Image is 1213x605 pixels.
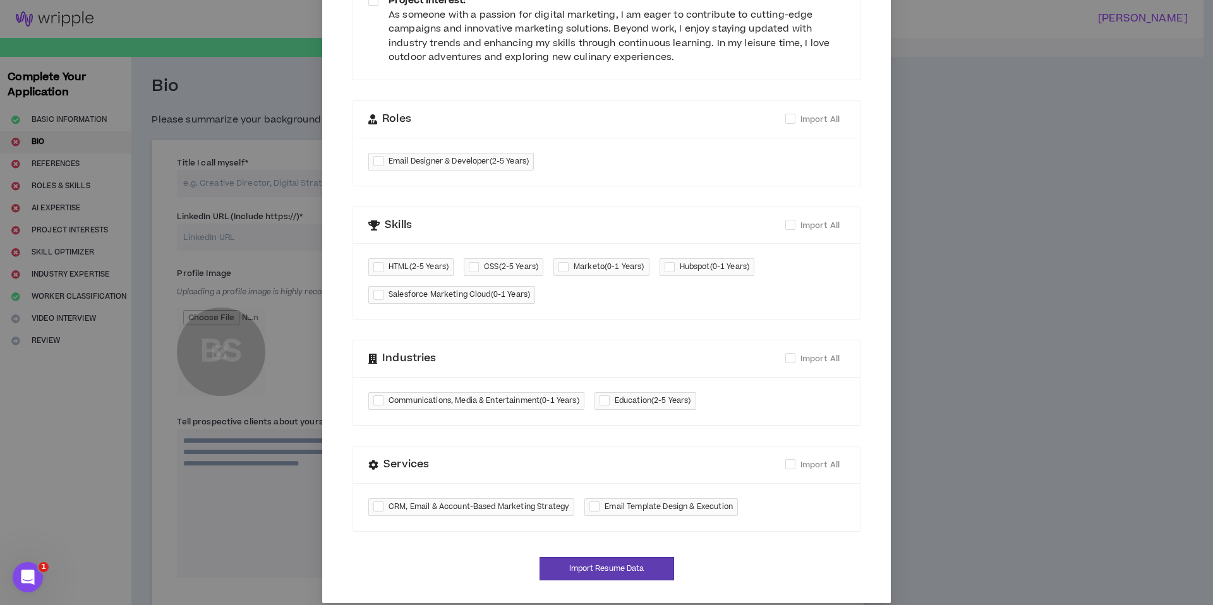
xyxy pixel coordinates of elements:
span: 1 [39,562,49,572]
span: Services [383,457,429,473]
span: Skills [385,217,412,234]
span: Import All [800,459,840,470]
span: Salesforce Marketing Cloud ( 0-1 Years ) [389,289,530,301]
span: Import All [800,353,840,364]
span: Email Designer & Developer ( 2-5 Years ) [389,155,529,168]
span: Roles [382,111,411,128]
div: As someone with a passion for digital marketing, I am eager to contribute to cutting-edge campaig... [389,8,845,65]
span: Industries [382,350,436,367]
span: CRM, Email & Account-Based Marketing Strategy [389,501,569,513]
button: Import Resume Data [540,557,674,580]
span: CSS ( 2-5 Years ) [484,261,538,273]
span: Email Template Design & Execution [605,501,733,513]
iframe: Intercom live chat [13,562,43,592]
span: Import All [800,220,840,231]
span: Import All [800,114,840,125]
span: Communications, Media & Entertainment ( 0-1 Years ) [389,395,579,407]
span: Hubspot ( 0-1 Years ) [680,261,750,273]
span: Marketo ( 0-1 Years ) [574,261,644,273]
span: Education ( 2-5 Years ) [615,395,691,407]
span: HTML ( 2-5 Years ) [389,261,449,273]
